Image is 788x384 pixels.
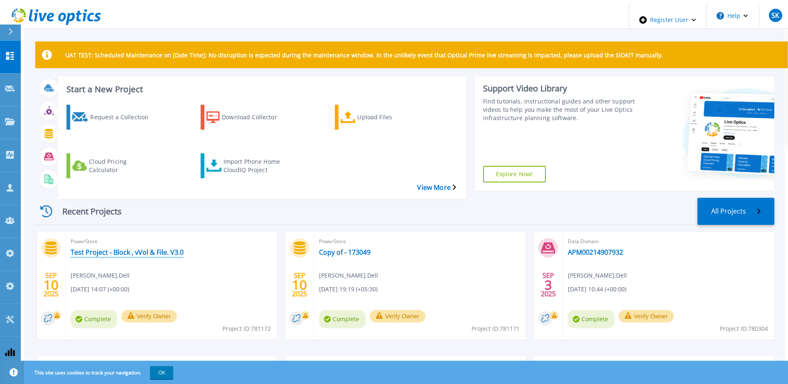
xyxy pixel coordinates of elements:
a: All Projects [697,198,774,225]
a: Copy of - 173049 [319,248,371,256]
a: Test Project - Block , vVol & File. V3.0 [71,248,184,256]
div: Import Phone Home CloudIQ Project [223,155,290,176]
span: Complete [71,310,117,328]
a: Upload Files [335,105,435,130]
span: [DATE] 19:19 (+05:30) [319,285,378,294]
span: This site uses cookies to track your navigation. [26,366,173,379]
span: SK [771,12,779,19]
div: Recent Projects [35,201,135,222]
span: [PERSON_NAME] , Dell [568,271,627,280]
a: Cloud Pricing Calculator [66,153,167,178]
span: 3 [545,281,552,288]
span: [DATE] 14:07 (+00:00) [71,285,129,294]
p: UAT TEST: Scheduled Maintenance on [Date Time]: No disruption is expected during the maintenance ... [65,51,663,59]
span: PowerStore [71,237,272,246]
div: Find tutorials, instructional guides and other support videos to help you make the most of your L... [483,97,636,122]
button: Help [707,3,759,28]
div: Download Collector [222,107,288,128]
a: APM00214907932 [568,248,623,256]
span: Project ID: 781171 [471,324,520,333]
span: 10 [292,281,307,288]
div: Register User [629,3,706,37]
a: Download Collector [201,105,301,130]
button: Verify Owner [619,310,674,322]
button: Verify Owner [121,310,177,322]
div: SEP 2025 [540,270,556,300]
span: Project ID: 780304 [720,324,768,333]
a: Request a Collection [66,105,167,130]
div: SEP 2025 [292,270,307,300]
div: Upload Files [357,107,424,128]
div: Request a Collection [90,107,157,128]
span: PowerStore [319,237,520,246]
span: 10 [44,281,59,288]
span: Data Domain [568,237,769,246]
div: SEP 2025 [43,270,59,300]
button: OK [150,366,173,379]
div: Cloud Pricing Calculator [89,155,155,176]
a: View More [417,184,456,192]
button: Verify Owner [370,310,425,322]
h3: Start a New Project [66,85,456,94]
span: [PERSON_NAME] , Dell [319,271,378,280]
div: Support Video Library [483,83,636,94]
span: Complete [319,310,366,328]
span: [DATE] 10:44 (+00:00) [568,285,626,294]
span: Project ID: 781172 [223,324,271,333]
span: Complete [568,310,614,328]
a: Explore Now! [483,166,546,182]
span: [PERSON_NAME] , Dell [71,271,130,280]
